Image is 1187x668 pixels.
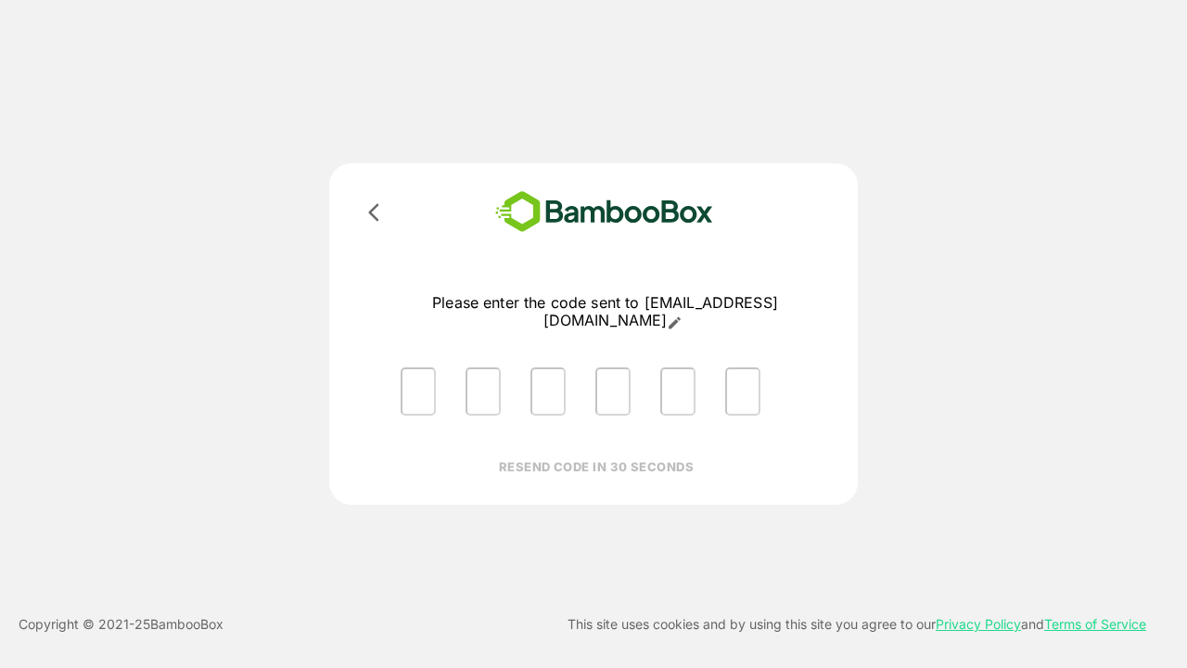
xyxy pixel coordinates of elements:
[466,367,501,416] input: Please enter OTP character 2
[595,367,631,416] input: Please enter OTP character 4
[1044,616,1146,632] a: Terms of Service
[468,186,740,238] img: bamboobox
[660,367,696,416] input: Please enter OTP character 5
[530,367,566,416] input: Please enter OTP character 3
[568,613,1146,636] p: This site uses cookies and by using this site you agree to our and
[725,367,760,416] input: Please enter OTP character 6
[386,294,824,330] p: Please enter the code sent to [EMAIL_ADDRESS][DOMAIN_NAME]
[936,616,1021,632] a: Privacy Policy
[19,613,223,636] p: Copyright © 2021- 25 BambooBox
[401,367,436,416] input: Please enter OTP character 1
